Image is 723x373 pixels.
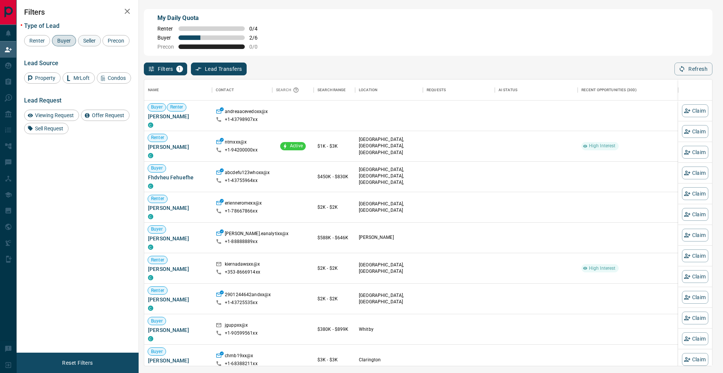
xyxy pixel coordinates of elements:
[317,143,351,150] p: $1K - $3K
[359,79,377,101] div: Location
[317,79,346,101] div: Search Range
[148,275,153,280] div: condos.ca
[682,146,708,159] button: Claim
[225,292,271,300] p: 2901244642andxx@x
[225,139,247,147] p: ntmxxx@x
[81,38,98,44] span: Seller
[499,79,517,101] div: AI Status
[359,234,419,241] p: [PERSON_NAME]
[24,35,50,46] div: Renter
[167,104,186,110] span: Renter
[157,14,266,23] p: My Daily Quota
[157,44,174,50] span: Precon
[148,183,153,189] div: condos.ca
[32,112,76,118] span: Viewing Request
[682,104,708,117] button: Claim
[682,229,708,242] button: Claim
[24,97,61,104] span: Lead Request
[359,136,419,156] p: [GEOGRAPHIC_DATA], [GEOGRAPHIC_DATA], [GEOGRAPHIC_DATA]
[423,79,495,101] div: Requests
[276,79,301,101] div: Search
[81,110,130,121] div: Offer Request
[249,35,266,41] span: 2 / 6
[225,231,288,238] p: [PERSON_NAME].eanalytixx@x
[225,177,258,184] p: +1- 43755964xx
[148,235,208,242] span: [PERSON_NAME]
[32,75,58,81] span: Property
[148,326,208,334] span: [PERSON_NAME]
[682,332,708,345] button: Claim
[24,60,58,67] span: Lead Source
[148,349,166,355] span: Buyer
[674,63,712,75] button: Refresh
[27,38,47,44] span: Renter
[148,104,166,110] span: Buyer
[148,306,153,311] div: condos.ca
[317,173,351,180] p: $450K - $830K
[148,257,167,263] span: Renter
[57,356,98,369] button: Reset Filters
[317,234,351,241] p: $588K - $646K
[225,109,268,116] p: andreaacevedoxx@x
[682,187,708,200] button: Claim
[216,79,234,101] div: Contact
[148,113,208,120] span: [PERSON_NAME]
[287,143,306,149] span: Active
[249,26,266,32] span: 0 / 4
[317,204,351,211] p: $2K - $2K
[148,357,208,364] span: [PERSON_NAME]
[359,357,419,363] p: Clarington
[317,356,351,363] p: $3K - $3K
[177,66,182,72] span: 1
[55,38,73,44] span: Buyer
[144,63,187,75] button: Filters1
[682,291,708,304] button: Claim
[682,270,708,283] button: Claim
[682,167,708,179] button: Claim
[102,35,130,46] div: Precon
[212,79,272,101] div: Contact
[317,265,351,272] p: $2K - $2K
[225,208,258,214] p: +1- 78667866xx
[682,125,708,138] button: Claim
[89,112,127,118] span: Offer Request
[52,35,76,46] div: Buyer
[148,143,208,151] span: [PERSON_NAME]
[249,44,266,50] span: 0 / 0
[225,238,258,245] p: +1- 88888889xx
[225,353,253,361] p: chmb19xx@x
[359,262,419,275] p: [GEOGRAPHIC_DATA], [GEOGRAPHIC_DATA]
[586,265,619,272] span: High Interest
[148,245,153,250] div: condos.ca
[225,330,258,336] p: +1- 90599561xx
[71,75,92,81] span: MrLoft
[157,26,174,32] span: Renter
[148,296,208,303] span: [PERSON_NAME]
[225,300,258,306] p: +1- 43725535xx
[359,326,419,333] p: Whitby
[682,249,708,262] button: Claim
[24,22,59,29] span: Type of Lead
[586,143,619,149] span: High Interest
[148,135,167,141] span: Renter
[148,153,153,158] div: condos.ca
[148,265,208,273] span: [PERSON_NAME]
[148,226,166,232] span: Buyer
[495,79,578,101] div: AI Status
[148,214,153,219] div: condos.ca
[359,292,419,305] p: [GEOGRAPHIC_DATA], [GEOGRAPHIC_DATA]
[225,200,262,208] p: erienneromexx@x
[191,63,247,75] button: Lead Transfers
[148,204,208,212] span: [PERSON_NAME]
[24,123,69,134] div: Sell Request
[225,322,248,330] p: jguppxx@x
[359,167,419,199] p: [GEOGRAPHIC_DATA], [GEOGRAPHIC_DATA], [GEOGRAPHIC_DATA], [GEOGRAPHIC_DATA] | [GEOGRAPHIC_DATA]
[225,147,258,153] p: +1- 94200000xx
[225,269,260,275] p: +353- 8666914xx
[32,125,66,131] span: Sell Request
[581,79,637,101] div: Recent Opportunities (30d)
[314,79,355,101] div: Search Range
[144,79,212,101] div: Name
[682,353,708,366] button: Claim
[317,326,351,333] p: $380K - $899K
